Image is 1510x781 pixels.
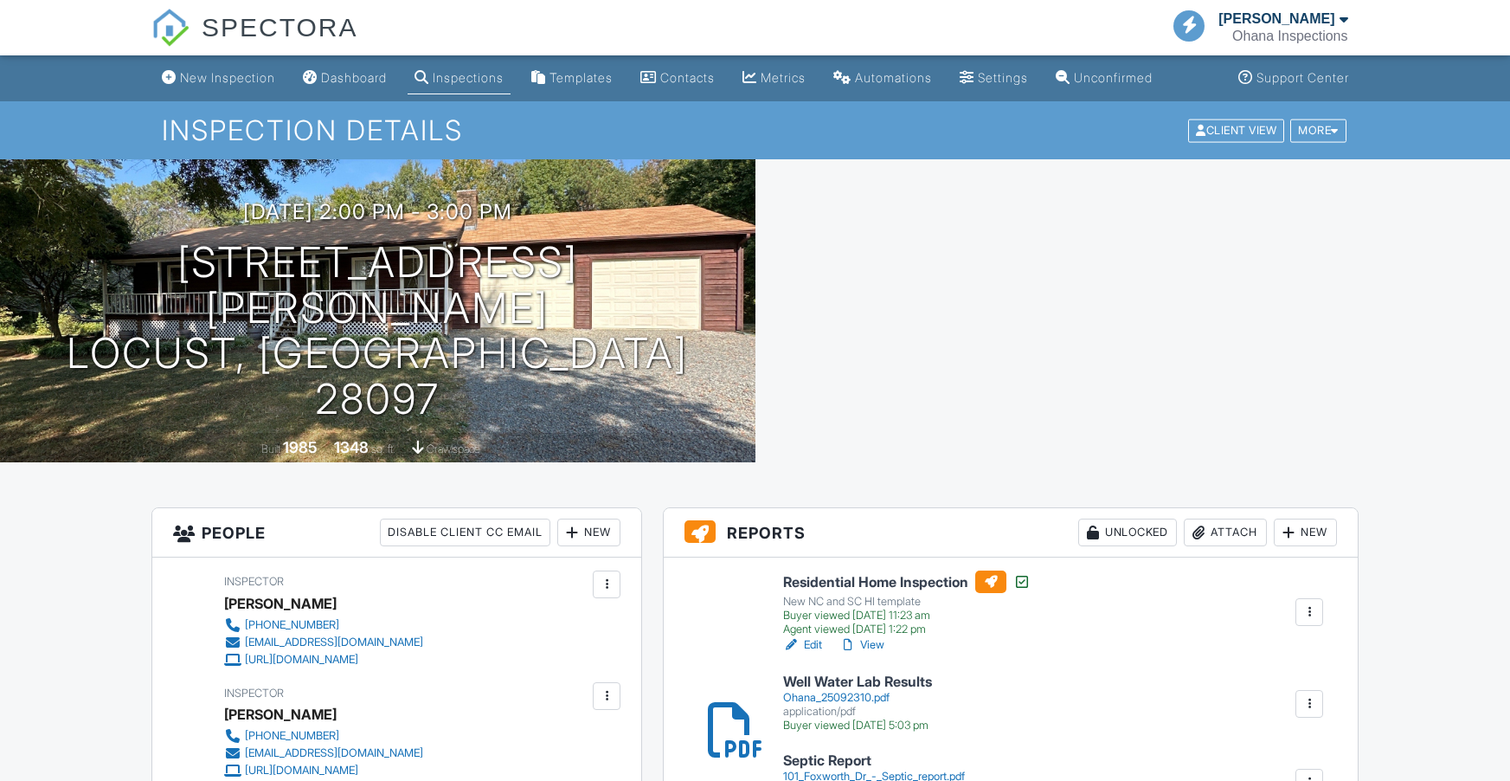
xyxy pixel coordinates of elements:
[180,70,275,85] div: New Inspection
[202,9,358,45] span: SPECTORA
[953,62,1035,94] a: Settings
[224,575,284,588] span: Inspector
[783,595,1031,609] div: New NC and SC HI template
[1186,123,1288,136] a: Client View
[224,616,423,634] a: [PHONE_NUMBER]
[155,62,282,94] a: New Inspection
[224,745,423,762] a: [EMAIL_ADDRESS][DOMAIN_NAME]
[1218,10,1334,28] div: [PERSON_NAME]
[783,705,932,719] div: application/pdf
[162,115,1347,145] h1: Inspection Details
[224,591,337,616] div: [PERSON_NAME]
[1188,119,1284,142] div: Client View
[549,70,613,85] div: Templates
[380,519,550,546] div: Disable Client CC Email
[633,62,722,94] a: Contacts
[224,762,423,779] a: [URL][DOMAIN_NAME]
[151,9,190,47] img: The Best Home Inspection Software - Spectora
[321,70,387,85] div: Dashboard
[433,70,504,85] div: Inspections
[1274,519,1337,546] div: New
[1049,62,1160,94] a: Unconfirmed
[28,240,728,423] h1: [STREET_ADDRESS][PERSON_NAME] Locust, [GEOGRAPHIC_DATA] 28097
[1231,62,1356,94] a: Support Center
[224,727,423,745] a: [PHONE_NUMBER]
[1184,519,1267,546] div: Attach
[855,70,932,85] div: Automations
[224,687,284,700] span: Inspector
[783,674,932,690] h6: Well Water Lab Results
[408,62,511,94] a: Inspections
[427,442,480,455] span: crawlspace
[1256,70,1349,85] div: Support Center
[296,62,394,94] a: Dashboard
[524,62,620,94] a: Templates
[245,746,423,760] div: [EMAIL_ADDRESS][DOMAIN_NAME]
[557,519,620,546] div: New
[783,719,932,733] div: Buyer viewed [DATE] 5:03 pm
[1074,70,1153,85] div: Unconfirmed
[151,26,358,58] a: SPECTORA
[826,62,939,94] a: Automations (Basic)
[783,636,822,654] a: Edit
[245,653,358,667] div: [URL][DOMAIN_NAME]
[1078,519,1177,546] div: Unlocked
[1290,119,1346,142] div: More
[839,636,884,654] a: View
[224,634,423,651] a: [EMAIL_ADDRESS][DOMAIN_NAME]
[783,691,932,705] div: Ohana_25092310.pdf
[783,609,1031,623] div: Buyer viewed [DATE] 11:23 am
[245,729,339,743] div: [PHONE_NUMBER]
[371,442,395,455] span: sq. ft.
[334,438,369,456] div: 1348
[245,764,358,778] div: [URL][DOMAIN_NAME]
[243,200,512,223] h3: [DATE] 2:00 pm - 3:00 pm
[761,70,806,85] div: Metrics
[224,701,337,727] div: [PERSON_NAME]
[783,753,965,769] h6: Septic Report
[283,438,318,456] div: 1985
[783,571,1031,636] a: Residential Home Inspection New NC and SC HI template Buyer viewed [DATE] 11:23 am Agent viewed [...
[664,508,1358,558] h3: Reports
[783,674,932,733] a: Well Water Lab Results Ohana_25092310.pdf application/pdf Buyer viewed [DATE] 5:03 pm
[736,62,813,94] a: Metrics
[783,571,1031,593] h6: Residential Home Inspection
[245,636,423,649] div: [EMAIL_ADDRESS][DOMAIN_NAME]
[1232,28,1347,45] div: Ohana Inspections
[261,442,280,455] span: Built
[224,651,423,668] a: [URL][DOMAIN_NAME]
[660,70,715,85] div: Contacts
[783,623,1031,636] div: Agent viewed [DATE] 1:22 pm
[152,508,642,558] h3: People
[978,70,1028,85] div: Settings
[245,618,339,632] div: [PHONE_NUMBER]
